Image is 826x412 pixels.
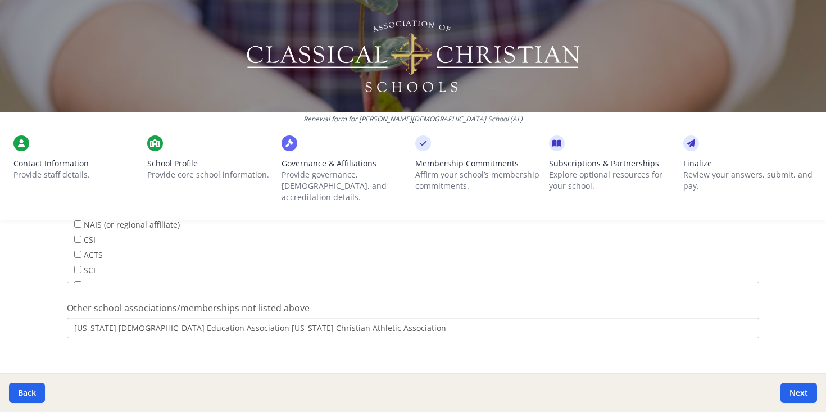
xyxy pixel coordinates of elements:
[245,17,582,96] img: Logo
[147,158,276,169] span: School Profile
[74,279,103,291] label: SACS
[549,169,678,192] p: Explore optional resources for your school.
[13,169,143,180] p: Provide staff details.
[74,266,81,273] input: SCL
[74,233,96,246] label: CSI
[74,281,81,288] input: SACS
[74,251,81,258] input: ACTS
[415,158,544,169] span: Membership Commitments
[147,169,276,180] p: Provide core school information.
[549,158,678,169] span: Subscriptions & Partnerships
[67,302,310,314] span: Other school associations/memberships not listed above
[683,169,813,192] p: Review your answers, submit, and pay.
[74,248,103,261] label: ACTS
[415,169,544,192] p: Affirm your school’s membership commitments.
[780,383,817,403] button: Next
[9,383,45,403] button: Back
[282,169,411,203] p: Provide governance, [DEMOGRAPHIC_DATA], and accreditation details.
[13,158,143,169] span: Contact Information
[683,158,813,169] span: Finalize
[282,158,411,169] span: Governance & Affiliations
[74,236,81,243] input: CSI
[74,264,97,276] label: SCL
